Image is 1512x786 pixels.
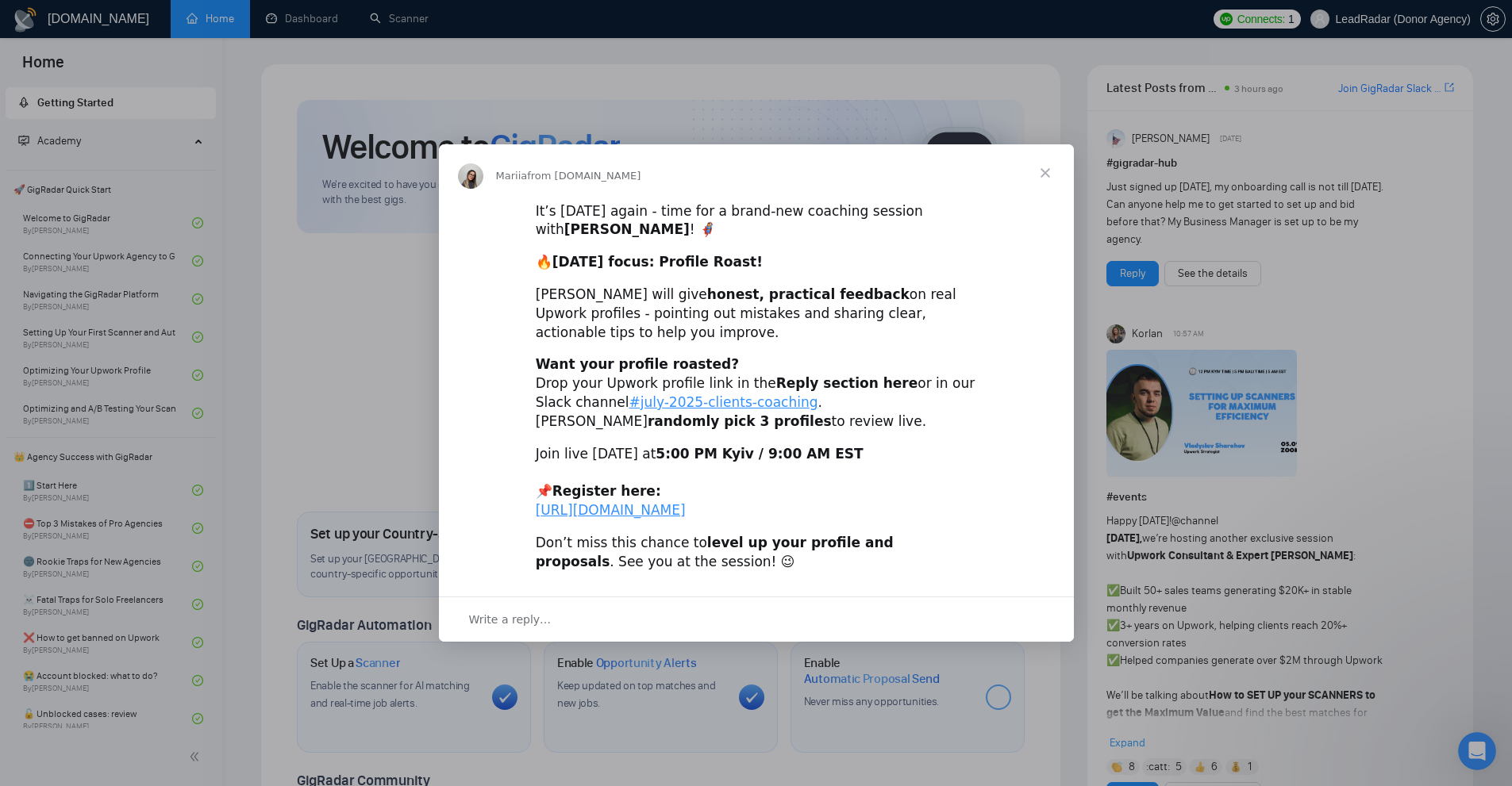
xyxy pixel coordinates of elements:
div: Join live [DATE] at ​ 📌 ​ [536,445,977,520]
b: [PERSON_NAME] [564,221,690,237]
div: It’s [DATE] again - time for a brand-new coaching session with ! 🦸‍♀️ [536,202,977,240]
div: Open conversation and reply [439,596,1074,642]
div: Drop your Upwork profile link in the or in our Slack channel . [PERSON_NAME] to review live. [536,355,977,431]
span: Mariia [496,170,528,182]
b: Want your profile roasted? [536,356,739,372]
img: Profile image for Mariia [458,163,483,189]
b: randomly pick 3 profiles [648,413,832,429]
b: level up your profile and proposals [536,535,894,569]
div: 🔥 [536,253,977,272]
div: [PERSON_NAME] will give on real Upwork profiles - pointing out mistakes and sharing clear, action... [536,286,977,342]
b: [DATE] focus: Profile Roast! [552,254,763,270]
span: from [DOMAIN_NAME] [527,170,641,182]
a: [URL][DOMAIN_NAME] [536,502,686,518]
b: honest, practical feedback [707,286,910,302]
b: Register here: [552,483,661,499]
a: #july-2025-clients-coaching [629,394,818,410]
b: Reply section here [776,375,918,391]
span: Write a reply… [469,609,552,630]
b: 5:00 PM Kyiv / 9:00 AM EST [656,446,863,462]
div: Don’t miss this chance to . See you at the session! 😉 [536,534,977,572]
span: Close [1017,144,1074,201]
